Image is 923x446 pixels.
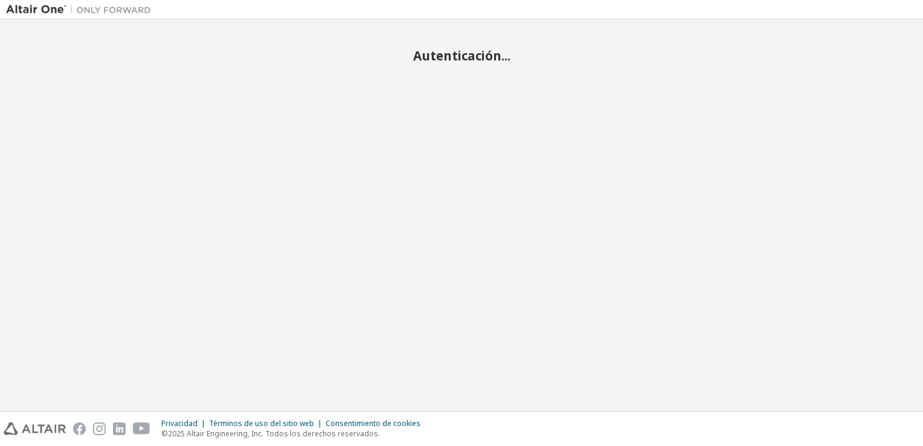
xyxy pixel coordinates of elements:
[326,419,428,428] div: Consentimiento de cookies
[93,422,106,435] img: instagram.svg
[6,48,917,63] h2: Autenticación...
[133,422,150,435] img: youtube.svg
[4,422,66,435] img: altair_logo.svg
[73,422,86,435] img: facebook.svg
[168,428,380,439] font: 2025 Altair Engineering, Inc. Todos los derechos reservados.
[209,419,326,428] div: Términos de uso del sitio web
[6,4,157,16] img: Altair One
[161,419,209,428] div: Privacidad
[161,428,428,439] p: ©
[113,422,126,435] img: linkedin.svg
